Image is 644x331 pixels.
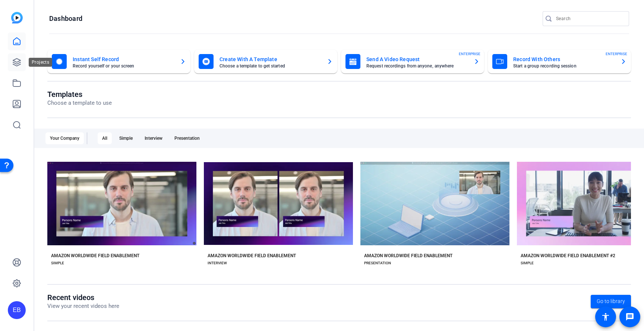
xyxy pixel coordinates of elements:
h1: Templates [47,90,112,99]
div: SIMPLE [521,260,534,266]
p: Choose a template to use [47,99,112,107]
mat-icon: message [625,312,634,321]
div: Simple [115,132,137,144]
mat-card-title: Record With Others [513,55,615,64]
h1: Dashboard [49,14,82,23]
span: ENTERPRISE [606,51,627,57]
mat-card-title: Create With A Template [220,55,321,64]
button: Instant Self RecordRecord yourself or your screen [47,50,190,73]
span: ENTERPRISE [459,51,480,57]
mat-card-subtitle: Record yourself or your screen [73,64,174,68]
input: Search [556,14,623,23]
button: Record With OthersStart a group recording sessionENTERPRISE [488,50,631,73]
span: Go to library [597,297,625,305]
mat-card-subtitle: Choose a template to get started [220,64,321,68]
div: AMAZON WORLDWIDE FIELD ENABLEMENT #2 [521,253,615,259]
h1: Recent videos [47,293,119,302]
div: AMAZON WORLDWIDE FIELD ENABLEMENT [208,253,296,259]
button: Send A Video RequestRequest recordings from anyone, anywhereENTERPRISE [341,50,484,73]
div: Presentation [170,132,204,144]
div: Your Company [45,132,84,144]
button: Create With A TemplateChoose a template to get started [194,50,337,73]
div: PRESENTATION [364,260,391,266]
div: INTERVIEW [208,260,227,266]
div: All [98,132,112,144]
mat-card-subtitle: Start a group recording session [513,64,615,68]
div: AMAZON WORLDWIDE FIELD ENABLEMENT [51,253,139,259]
mat-card-title: Send A Video Request [366,55,468,64]
div: Projects [29,58,52,67]
div: SIMPLE [51,260,64,266]
div: EB [8,301,26,319]
mat-icon: accessibility [601,312,610,321]
p: View your recent videos here [47,302,119,310]
a: Go to library [591,295,631,308]
div: AMAZON WORLDWIDE FIELD ENABLEMENT [364,253,452,259]
img: blue-gradient.svg [11,12,23,23]
mat-card-subtitle: Request recordings from anyone, anywhere [366,64,468,68]
div: Interview [140,132,167,144]
mat-card-title: Instant Self Record [73,55,174,64]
